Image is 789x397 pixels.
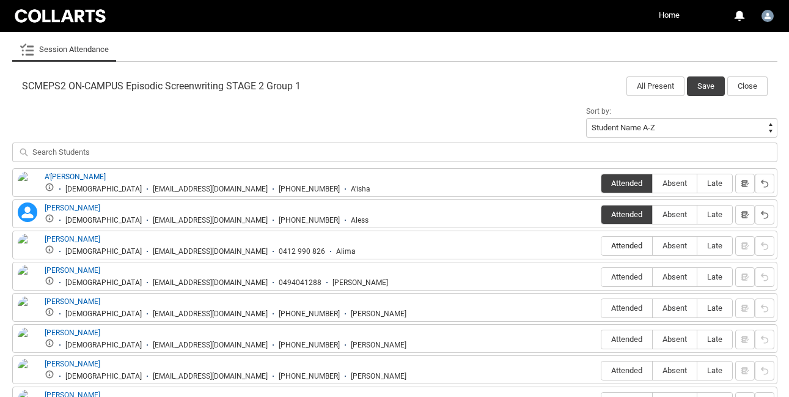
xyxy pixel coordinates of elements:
div: [PERSON_NAME] [351,372,406,381]
span: Absent [653,303,697,313]
div: [PERSON_NAME] [351,341,406,350]
div: [EMAIL_ADDRESS][DOMAIN_NAME] [153,185,268,194]
button: Save [687,76,725,96]
span: Late [697,241,732,250]
a: [PERSON_NAME] [45,266,100,275]
img: A'isha Hussein [18,171,37,198]
div: 0494041288 [279,278,321,288]
span: Absent [653,366,697,375]
span: Late [697,272,732,281]
div: [EMAIL_ADDRESS][DOMAIN_NAME] [153,341,268,350]
div: A'isha [351,185,370,194]
div: 0412 990 826 [279,247,325,256]
div: [PERSON_NAME] [332,278,388,288]
div: [DEMOGRAPHIC_DATA] [65,341,142,350]
button: Reset [755,205,774,224]
img: James Hutchins [18,358,37,385]
button: Close [727,76,768,96]
div: Alima [336,247,356,256]
div: [EMAIL_ADDRESS][DOMAIN_NAME] [153,216,268,225]
div: [PERSON_NAME] [351,310,406,319]
button: Notes [735,174,755,193]
span: SCMEPS2 ON-CAMPUS Episodic Screenwriting STAGE 2 Group 1 [22,80,301,92]
span: Absent [653,179,697,188]
div: [DEMOGRAPHIC_DATA] [65,185,142,194]
button: All Present [626,76,684,96]
input: Search Students [12,143,777,162]
lightning-icon: Alessandro De Francesco [18,202,37,222]
span: Attended [601,335,652,344]
span: Attended [601,241,652,250]
li: Session Attendance [12,37,116,62]
img: Catherine Iannizzotto [18,265,37,292]
div: [PHONE_NUMBER] [279,341,340,350]
div: Aless [351,216,369,225]
a: [PERSON_NAME] [45,360,100,368]
span: Late [697,335,732,344]
button: Reset [755,267,774,287]
span: Sort by: [586,107,611,116]
span: Attended [601,179,652,188]
a: [PERSON_NAME] [45,328,100,337]
div: [EMAIL_ADDRESS][DOMAIN_NAME] [153,372,268,381]
span: Attended [601,303,652,313]
a: [PERSON_NAME] [45,204,100,212]
div: [EMAIL_ADDRESS][DOMAIN_NAME] [153,310,268,319]
div: [DEMOGRAPHIC_DATA] [65,310,142,319]
button: User Profile Lucy.Coleman [758,5,777,24]
div: [PHONE_NUMBER] [279,310,340,319]
span: Absent [653,210,697,219]
span: Absent [653,335,697,344]
span: Absent [653,241,697,250]
div: [DEMOGRAPHIC_DATA] [65,372,142,381]
button: Reset [755,330,774,349]
button: Reset [755,361,774,380]
a: [PERSON_NAME] [45,235,100,243]
button: Reset [755,236,774,256]
button: Notes [735,205,755,224]
img: Emeric Wilson [18,296,37,323]
a: Home [656,6,683,24]
img: Lucy.Coleman [761,10,774,22]
button: Reset [755,299,774,318]
div: [DEMOGRAPHIC_DATA] [65,247,142,256]
div: [DEMOGRAPHIC_DATA] [65,216,142,225]
span: Attended [601,210,652,219]
span: Late [697,366,732,375]
div: [DEMOGRAPHIC_DATA] [65,278,142,288]
a: [PERSON_NAME] [45,297,100,306]
span: Attended [601,366,652,375]
img: Ethan Litkowski [18,327,37,354]
span: Late [697,210,732,219]
span: Absent [653,272,697,281]
span: Late [697,179,732,188]
a: A'[PERSON_NAME] [45,173,106,181]
div: [PHONE_NUMBER] [279,372,340,381]
a: Session Attendance [20,37,109,62]
div: [EMAIL_ADDRESS][DOMAIN_NAME] [153,247,268,256]
span: Late [697,303,732,313]
span: Attended [601,272,652,281]
button: Reset [755,174,774,193]
div: [PHONE_NUMBER] [279,216,340,225]
img: Alima Toure [18,234,37,261]
div: [EMAIL_ADDRESS][DOMAIN_NAME] [153,278,268,288]
div: [PHONE_NUMBER] [279,185,340,194]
